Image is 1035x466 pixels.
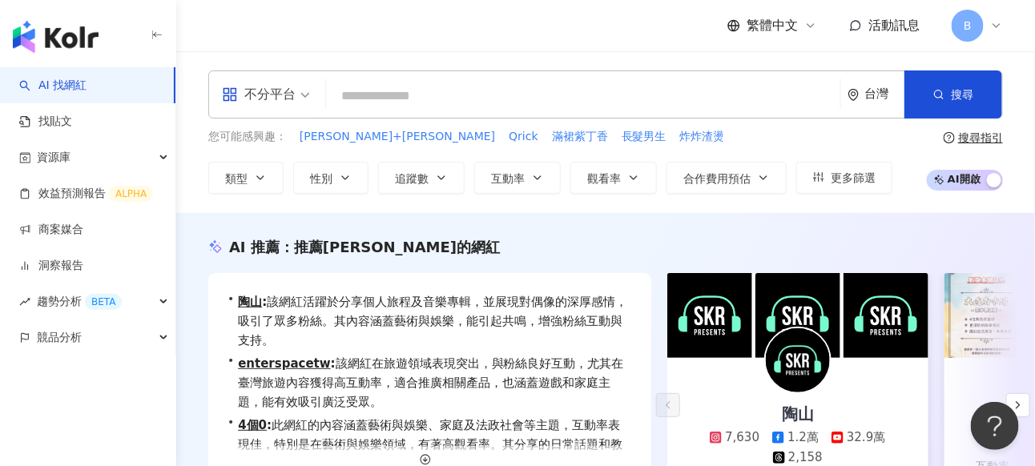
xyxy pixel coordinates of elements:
span: 追蹤數 [395,172,429,185]
a: 洞察報告 [19,258,83,274]
iframe: Help Scout Beacon - Open [971,402,1019,450]
span: : [331,356,336,371]
a: 商案媒合 [19,222,83,238]
div: BETA [85,294,122,310]
a: 4個0 [238,418,267,432]
span: 活動訊息 [868,18,920,33]
button: 炸炸渣燙 [679,128,726,146]
span: 性別 [310,172,332,185]
a: 找貼文 [19,114,72,130]
span: environment [848,89,860,101]
span: Qrick [509,129,538,145]
button: 合作費用預估 [667,162,787,194]
div: 搜尋指引 [958,131,1003,144]
span: question-circle [944,132,955,143]
button: 搜尋 [904,70,1002,119]
div: 32.9萬 [847,429,885,446]
button: 長髮男生 [621,128,667,146]
div: 陶山 [766,403,830,425]
span: 更多篩選 [831,171,876,184]
button: 更多篩選 [796,162,892,194]
div: 1.2萬 [787,429,819,446]
span: 資源庫 [37,139,70,175]
button: 追蹤數 [378,162,465,194]
span: 該網紅在旅遊領域表現突出，與粉絲良好互動，尤其在臺灣旅遊內容獲得高互動率，適合推廣相關產品，也涵蓋遊戲和家庭主題，能有效吸引廣泛受眾。 [238,354,632,412]
span: 炸炸渣燙 [680,129,725,145]
span: : [267,418,272,432]
span: 繁體中文 [747,17,798,34]
span: : [262,295,267,309]
span: B [964,17,972,34]
span: 該網紅活躍於分享個人旅程及音樂專輯，並展現對偶像的深厚感情，吸引了眾多粉絲。其內容涵蓋藝術與娛樂，能引起共鳴，增強粉絲互動與支持。 [238,292,632,350]
span: appstore [222,86,238,102]
img: post-image [844,273,928,358]
a: searchAI 找網紅 [19,78,87,94]
div: 不分平台 [222,82,296,107]
a: enterspacetw [238,356,330,371]
div: AI 推薦 ： [229,237,500,257]
span: rise [19,296,30,307]
button: [PERSON_NAME]+[PERSON_NAME] [299,128,496,146]
a: 陶山 [238,295,262,309]
span: 趨勢分析 [37,283,122,319]
img: KOL Avatar [766,328,830,392]
button: 觀看率 [570,162,657,194]
span: 合作費用預估 [683,172,751,185]
span: 滿裙紫丁香 [552,129,608,145]
div: 7,630 [725,429,759,446]
span: [PERSON_NAME]+[PERSON_NAME] [300,129,495,145]
span: 搜尋 [951,88,973,101]
button: 互動率 [474,162,561,194]
div: 2,158 [788,449,823,466]
button: 類型 [208,162,284,194]
span: 長髮男生 [622,129,667,145]
button: 性別 [293,162,368,194]
button: Qrick [508,128,538,146]
span: 推薦[PERSON_NAME]的網紅 [294,239,500,255]
img: post-image [755,273,840,358]
div: • [228,354,632,412]
span: 類型 [225,172,248,185]
button: 滿裙紫丁香 [551,128,609,146]
span: 競品分析 [37,319,82,356]
span: 您可能感興趣： [208,129,287,145]
div: • [228,292,632,350]
img: post-image [667,273,752,358]
img: post-image [944,273,1029,358]
div: 台灣 [864,87,904,101]
img: logo [13,21,99,53]
span: 觀看率 [587,172,621,185]
span: 互動率 [491,172,525,185]
a: 效益預測報告ALPHA [19,186,153,202]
